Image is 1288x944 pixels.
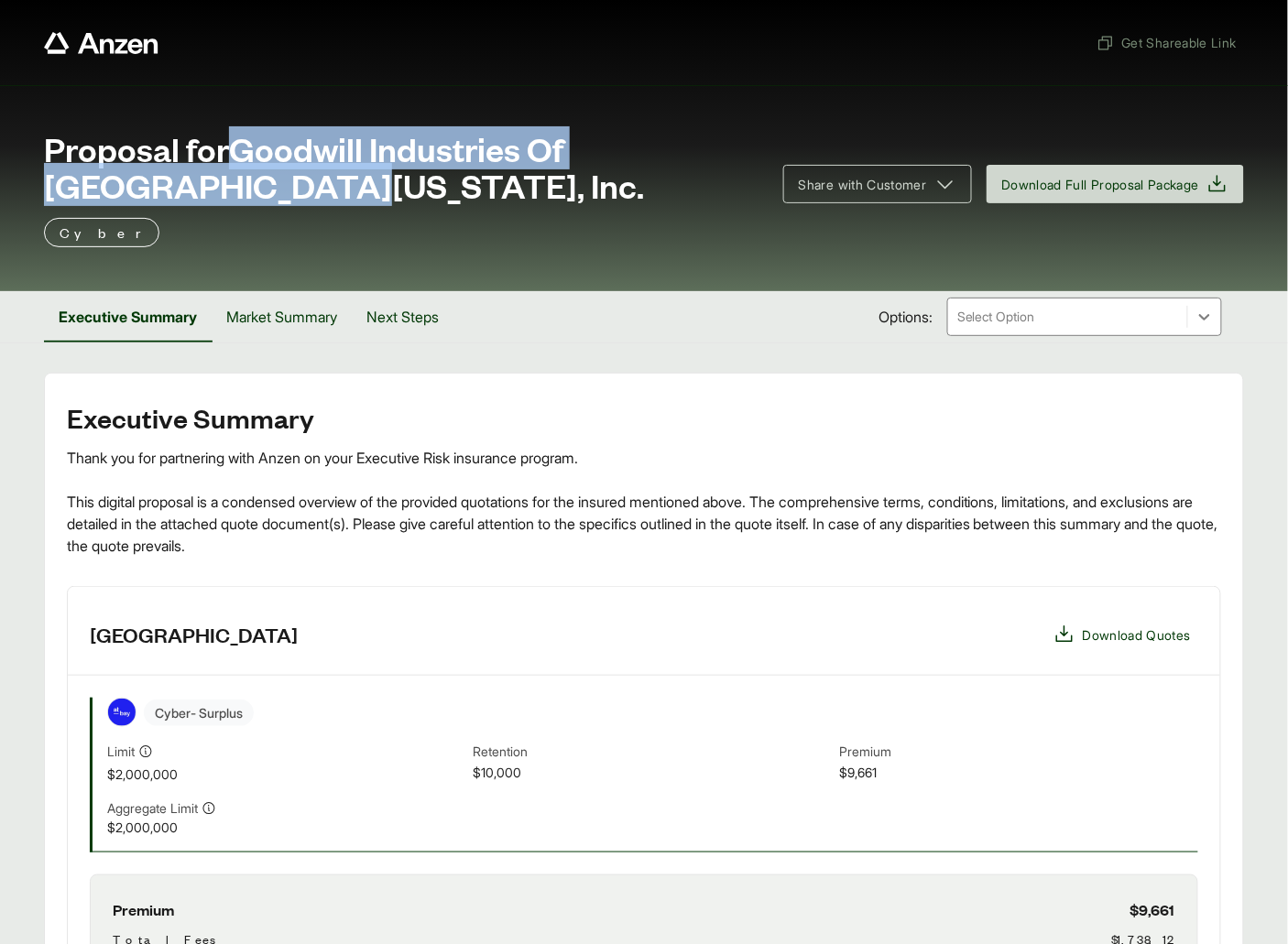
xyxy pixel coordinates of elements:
span: Retention [474,742,833,763]
a: Anzen website [44,32,158,54]
button: Download Quotes [1046,616,1198,653]
span: Share with Customer [799,175,927,194]
span: $10,000 [474,763,833,784]
span: Options: [879,306,933,328]
span: Premium [839,742,1198,763]
img: At-Bay [108,699,136,726]
span: $9,661 [839,763,1198,784]
span: Premium [113,897,174,922]
h2: Executive Summary [67,403,1221,432]
button: Share with Customer [783,165,972,203]
span: $9,661 [1130,897,1175,922]
span: Download Quotes [1083,625,1191,645]
h3: [GEOGRAPHIC_DATA] [90,621,298,648]
span: Download Full Proposal Package [1002,175,1200,194]
button: Download Full Proposal Package [987,165,1245,203]
span: Limit [107,742,135,761]
span: Proposal for Goodwill Industries Of [GEOGRAPHIC_DATA][US_STATE], Inc. [44,130,761,203]
p: Cyber [60,222,144,244]
span: $2,000,000 [107,765,466,784]
span: Cyber - Surplus [144,700,254,726]
div: Thank you for partnering with Anzen on your Executive Risk insurance program. This digital propos... [67,447,1221,557]
span: Get Shareable Link [1097,33,1237,52]
button: Executive Summary [44,291,212,342]
button: Get Shareable Link [1089,26,1244,60]
span: Aggregate Limit [107,798,198,818]
button: Market Summary [212,291,352,342]
button: Next Steps [352,291,453,342]
span: $2,000,000 [107,818,466,837]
